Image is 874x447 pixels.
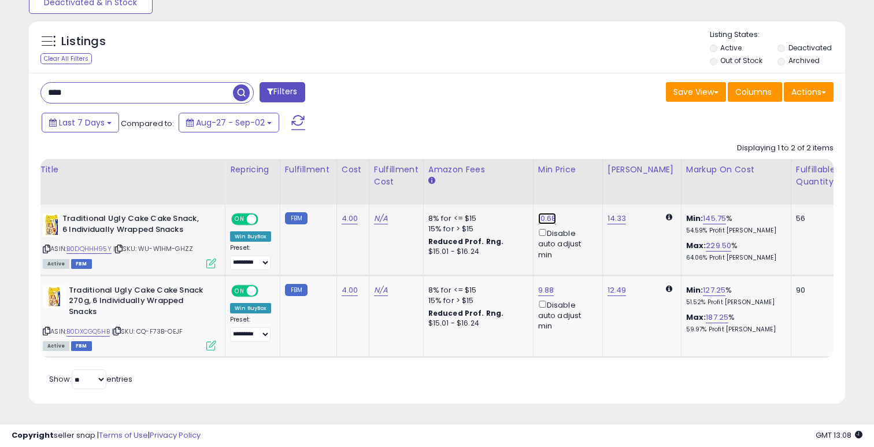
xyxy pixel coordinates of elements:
[230,316,271,342] div: Preset:
[538,164,598,176] div: Min Price
[686,240,706,251] b: Max:
[538,227,594,260] div: Disable auto adjust min
[686,241,782,262] div: %
[150,430,201,441] a: Privacy Policy
[179,113,279,132] button: Aug-27 - Sep-02
[230,231,271,242] div: Win BuyBox
[12,430,201,441] div: seller snap | |
[710,29,846,40] p: Listing States:
[43,341,69,351] span: All listings currently available for purchase on Amazon
[735,86,772,98] span: Columns
[66,244,112,254] a: B0DQHHH95Y
[428,247,524,257] div: $15.01 - $16.24
[788,56,820,65] label: Archived
[538,285,554,296] a: 9.88
[285,284,308,296] small: FBM
[374,213,388,224] a: N/A
[62,213,203,238] b: Traditional Ugly Cake Cake Snack, 6 Individually Wrapped Snacks
[342,213,358,224] a: 4.00
[112,327,183,336] span: | SKU: CQ-F73B-OEJF
[681,159,791,205] th: The percentage added to the cost of goods (COGS) that forms the calculator for Min & Max prices.
[686,285,782,306] div: %
[71,259,92,269] span: FBM
[686,254,782,262] p: 64.06% Profit [PERSON_NAME]
[796,285,832,295] div: 90
[257,286,275,295] span: OFF
[428,213,524,224] div: 8% for <= $15
[608,213,627,224] a: 14.33
[784,82,834,102] button: Actions
[686,326,782,334] p: 59.97% Profit [PERSON_NAME]
[230,244,271,270] div: Preset:
[43,213,216,267] div: ASIN:
[703,285,725,296] a: 127.25
[113,244,193,253] span: | SKU: WU-W1HM-GHZZ
[196,117,265,128] span: Aug-27 - Sep-02
[374,164,419,188] div: Fulfillment Cost
[686,164,786,176] div: Markup on Cost
[42,113,119,132] button: Last 7 Days
[720,56,762,65] label: Out of Stock
[728,82,782,102] button: Columns
[285,164,332,176] div: Fulfillment
[232,215,247,224] span: ON
[686,213,782,235] div: %
[49,374,132,385] span: Show: entries
[686,312,782,334] div: %
[99,430,148,441] a: Terms of Use
[43,213,60,237] img: 51yQHEDp30L._SL40_.jpg
[706,312,728,323] a: 187.25
[686,285,703,295] b: Min:
[428,319,524,328] div: $15.01 - $16.24
[428,308,504,318] b: Reduced Prof. Rng.
[40,53,92,64] div: Clear All Filters
[66,327,110,337] a: B0DXCGQ5HB
[428,285,524,295] div: 8% for <= $15
[428,295,524,306] div: 15% for > $15
[43,285,66,308] img: 51jBxnmOOlL._SL40_.jpg
[230,303,271,313] div: Win BuyBox
[796,213,832,224] div: 56
[71,341,92,351] span: FBM
[61,34,106,50] h5: Listings
[43,259,69,269] span: All listings currently available for purchase on Amazon
[43,285,216,349] div: ASIN:
[703,213,726,224] a: 145.75
[608,164,676,176] div: [PERSON_NAME]
[816,430,862,441] span: 2025-09-11 13:08 GMT
[342,164,364,176] div: Cost
[285,212,308,224] small: FBM
[686,227,782,235] p: 54.59% Profit [PERSON_NAME]
[12,430,54,441] strong: Copyright
[40,164,220,176] div: Title
[706,240,731,252] a: 229.50
[686,298,782,306] p: 51.52% Profit [PERSON_NAME]
[342,285,358,296] a: 4.00
[374,285,388,296] a: N/A
[69,285,209,320] b: Traditional Ugly Cake Cake Snack 270g, 6 Individually Wrapped Snacks
[121,118,174,129] span: Compared to:
[538,213,557,224] a: 10.68
[428,237,504,246] b: Reduced Prof. Rng.
[428,224,524,234] div: 15% for > $15
[428,164,528,176] div: Amazon Fees
[666,82,726,102] button: Save View
[232,286,247,295] span: ON
[796,164,836,188] div: Fulfillable Quantity
[608,285,627,296] a: 12.49
[686,213,703,224] b: Min:
[257,215,275,224] span: OFF
[428,176,435,186] small: Amazon Fees.
[538,298,594,332] div: Disable auto adjust min
[720,43,742,53] label: Active
[686,312,706,323] b: Max:
[230,164,275,176] div: Repricing
[788,43,832,53] label: Deactivated
[59,117,105,128] span: Last 7 Days
[260,82,305,102] button: Filters
[737,143,834,154] div: Displaying 1 to 2 of 2 items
